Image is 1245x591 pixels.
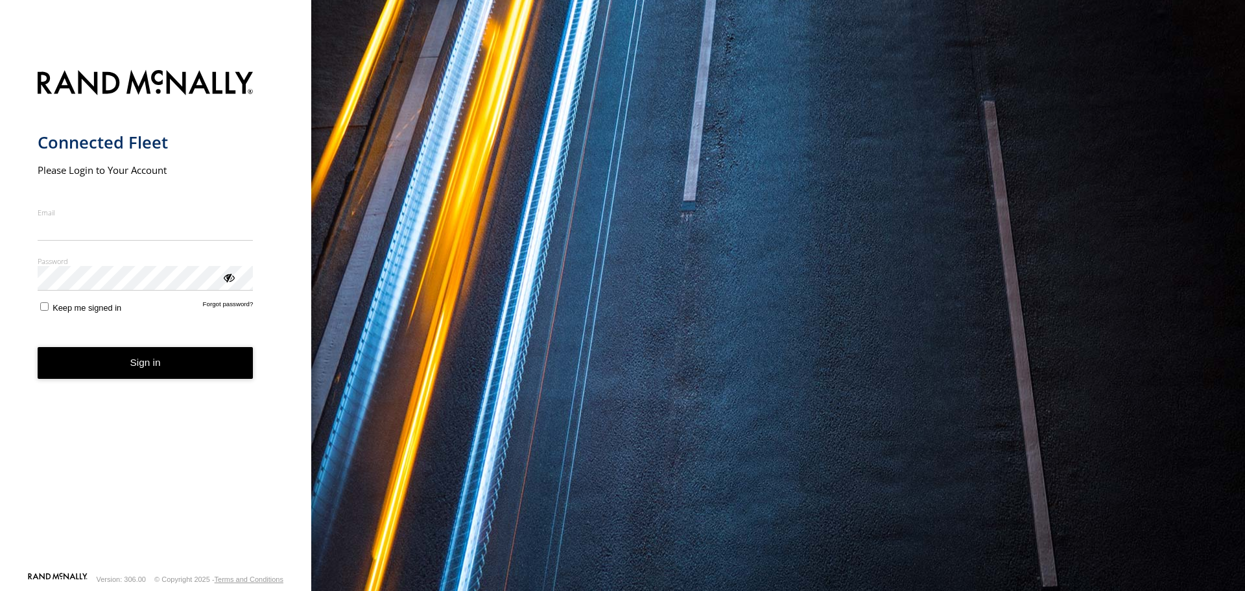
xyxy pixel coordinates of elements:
input: Keep me signed in [40,302,49,311]
a: Forgot password? [203,300,254,313]
label: Email [38,208,254,217]
button: Sign in [38,347,254,379]
label: Password [38,256,254,266]
div: ViewPassword [222,271,235,283]
form: main [38,62,274,572]
h2: Please Login to Your Account [38,163,254,176]
a: Terms and Conditions [215,575,283,583]
img: Rand McNally [38,67,254,101]
span: Keep me signed in [53,303,121,313]
h1: Connected Fleet [38,132,254,153]
a: Visit our Website [28,573,88,586]
div: Version: 306.00 [97,575,146,583]
div: © Copyright 2025 - [154,575,283,583]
